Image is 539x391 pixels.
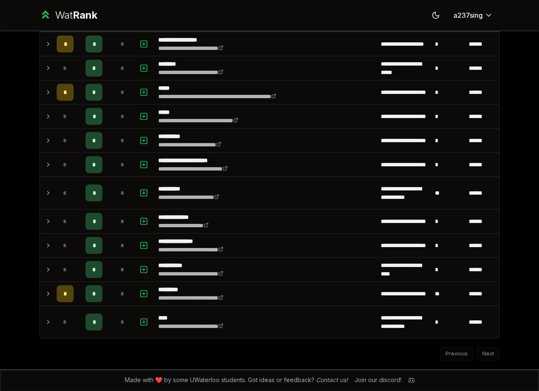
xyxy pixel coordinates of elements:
span: Made with ❤️ by some UWaterloo students. Got ideas or feedback? [125,376,348,384]
div: Wat [55,8,97,22]
span: a237sing [454,10,483,20]
div: Join our discord! [355,376,401,384]
span: Rank [73,9,97,21]
button: a237sing [447,8,500,23]
a: WatRank [39,8,97,22]
a: Contact us! [316,376,348,383]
